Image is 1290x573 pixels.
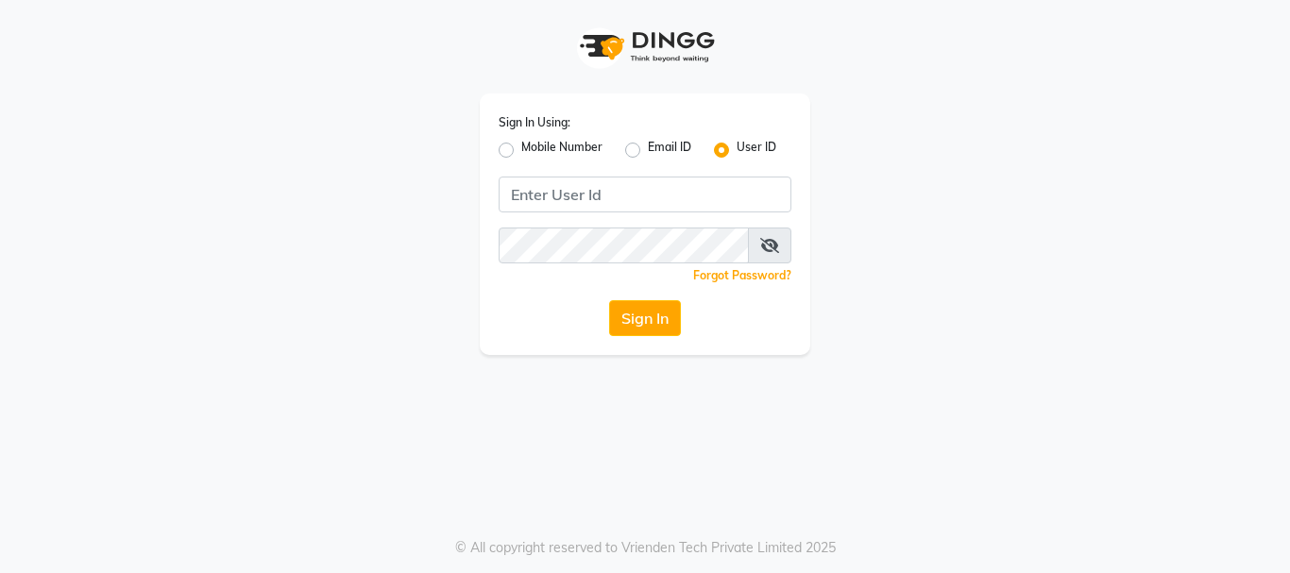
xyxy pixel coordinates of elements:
[648,139,691,161] label: Email ID
[693,268,791,282] a: Forgot Password?
[499,114,570,131] label: Sign In Using:
[499,228,749,263] input: Username
[499,177,791,212] input: Username
[609,300,681,336] button: Sign In
[737,139,776,161] label: User ID
[569,19,721,75] img: logo1.svg
[521,139,603,161] label: Mobile Number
